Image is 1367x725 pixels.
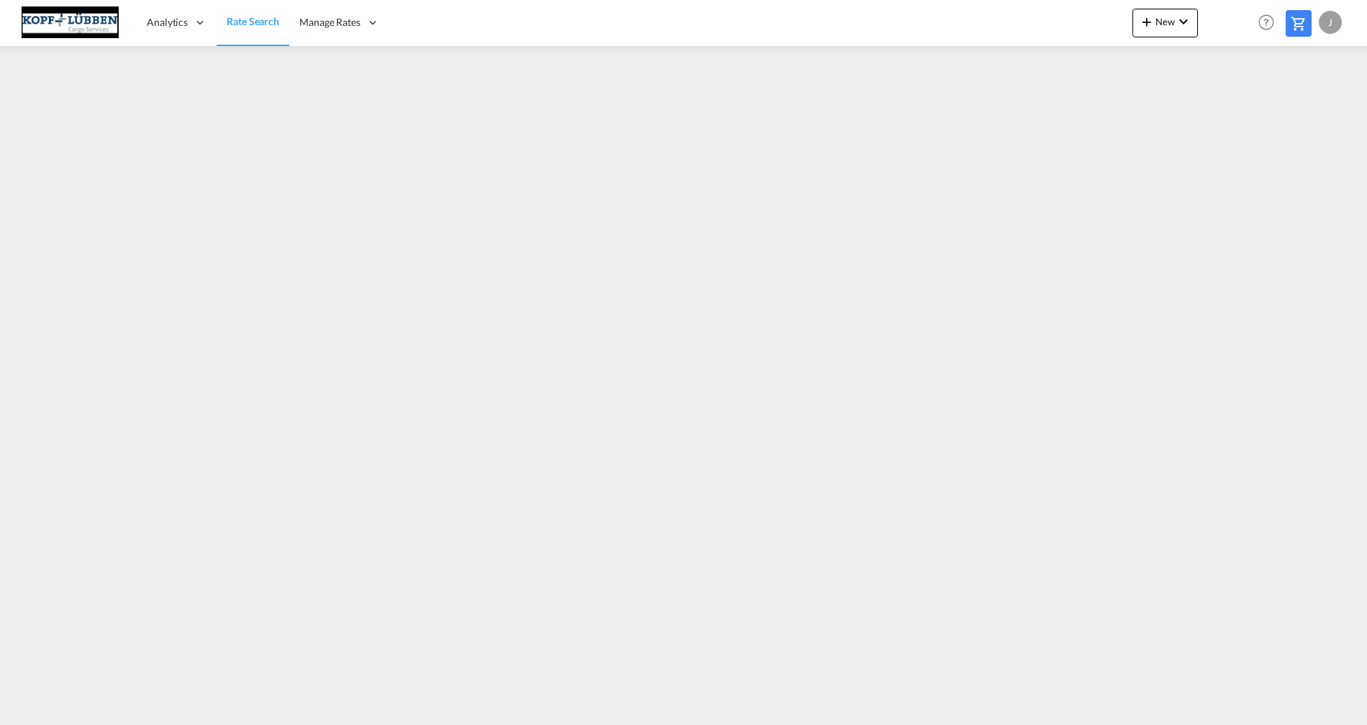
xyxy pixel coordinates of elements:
[1138,16,1192,27] span: New
[22,6,119,39] img: 25cf3bb0aafc11ee9c4fdbd399af7748.JPG
[299,15,360,30] span: Manage Rates
[1319,11,1342,34] div: J
[227,15,279,27] span: Rate Search
[1254,10,1279,35] span: Help
[1138,13,1155,30] md-icon: icon-plus 400-fg
[147,15,188,30] span: Analytics
[1175,13,1192,30] md-icon: icon-chevron-down
[1254,10,1286,36] div: Help
[1132,9,1198,37] button: icon-plus 400-fgNewicon-chevron-down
